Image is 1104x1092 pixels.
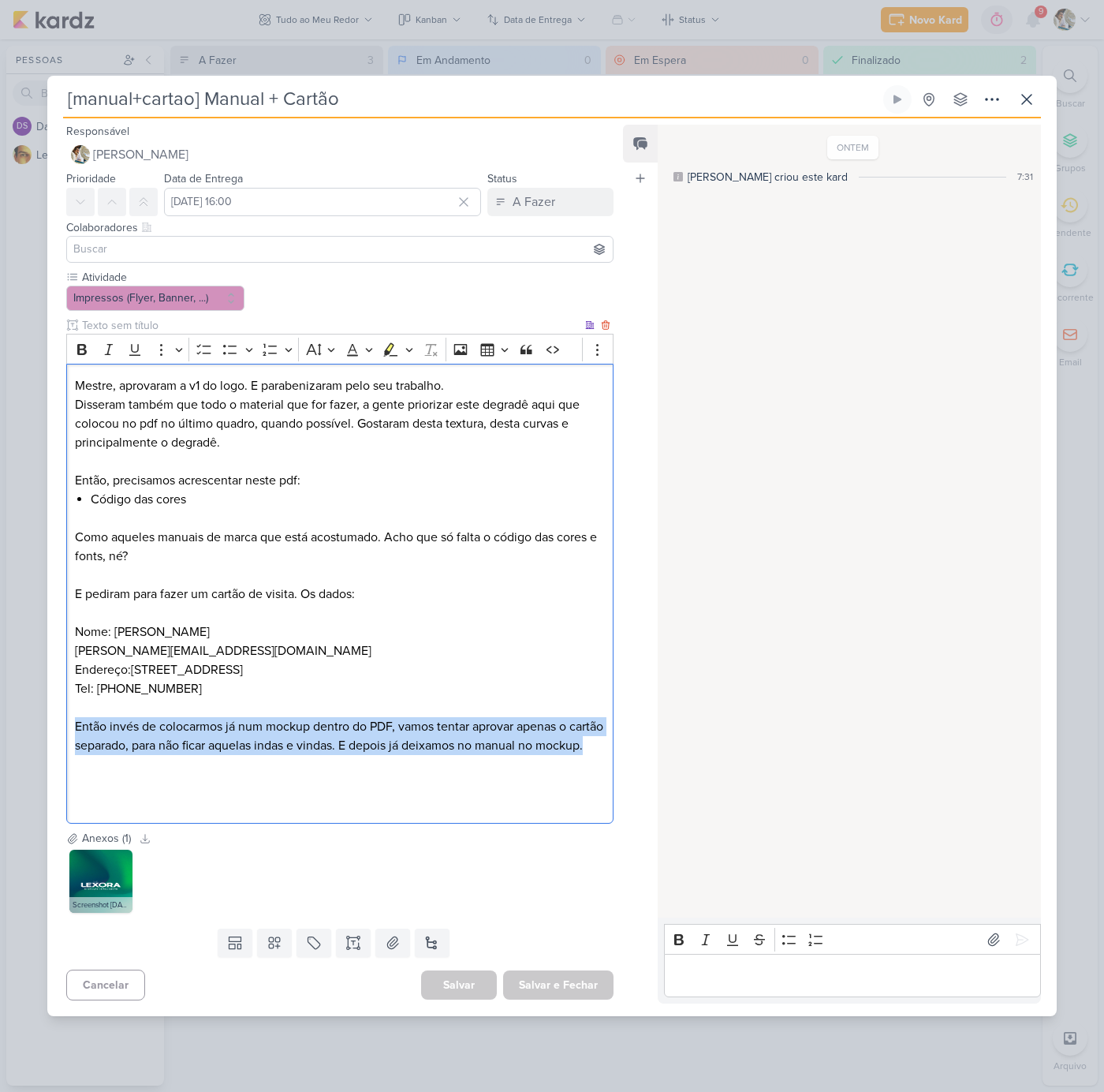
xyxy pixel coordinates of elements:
div: [PERSON_NAME] criou este kard [688,169,848,185]
div: Editor editing area: main [664,954,1041,997]
div: Ligar relógio [891,93,904,106]
label: Data de Entrega [164,172,243,185]
label: Status [487,172,517,185]
p: Mestre, aprovaram a v1 do logo. E parabenizaram pelo seu trabalho. [75,376,605,395]
div: Editor toolbar [66,334,614,365]
img: yOhWk7TUkeP3R68L67EVv7YNYOyhFi3ZkXWtbnbb.png [69,850,132,913]
div: Editor editing area: main [66,364,614,824]
p: Então, precisamos acrescentar neste pdf: [75,471,605,490]
div: Screenshot [DATE] 11.32.08.png [69,897,132,913]
div: 7:31 [1017,170,1033,184]
p: Como aqueles manuais de marca que está acostumado. Acho que só falta o código das cores e fonts, né? [75,528,605,566]
input: Texto sem título [79,317,582,334]
div: A Fazer [513,193,555,211]
label: Atividade [80,269,244,286]
div: Anexos (1) [82,830,131,847]
span: [PERSON_NAME] [93,145,188,164]
button: Cancelar [66,970,145,1000]
span: Tel: [PHONE_NUMBER] [75,681,202,697]
div: Colaboradores [66,219,614,236]
div: Editor toolbar [664,924,1041,955]
p: E pediram para fazer um cartão de visita. Os dados: [75,585,605,604]
label: Prioridade [66,172,116,185]
p: Disseram também que todo o material que for fazer, a gente priorizar este degradê aqui que coloco... [75,395,605,452]
li: Código das cores [91,490,605,509]
p: Nome: [PERSON_NAME] [PERSON_NAME][EMAIL_ADDRESS][DOMAIN_NAME] [75,604,605,660]
button: A Fazer [487,188,614,216]
label: Responsável [66,125,129,138]
input: Kard Sem Título [63,85,880,114]
input: Buscar [70,240,610,259]
button: Impressos (Flyer, Banner, ...) [66,286,244,311]
img: Raphael Simas [71,145,90,164]
p: Endereço: [75,660,605,679]
input: Select a date [164,188,481,216]
p: Então invés de colocarmos já num mockup dentro do PDF, vamos tentar aprovar apenas o cartão separ... [75,717,605,755]
button: [PERSON_NAME] [66,140,614,169]
span: [STREET_ADDRESS] [131,662,243,678]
